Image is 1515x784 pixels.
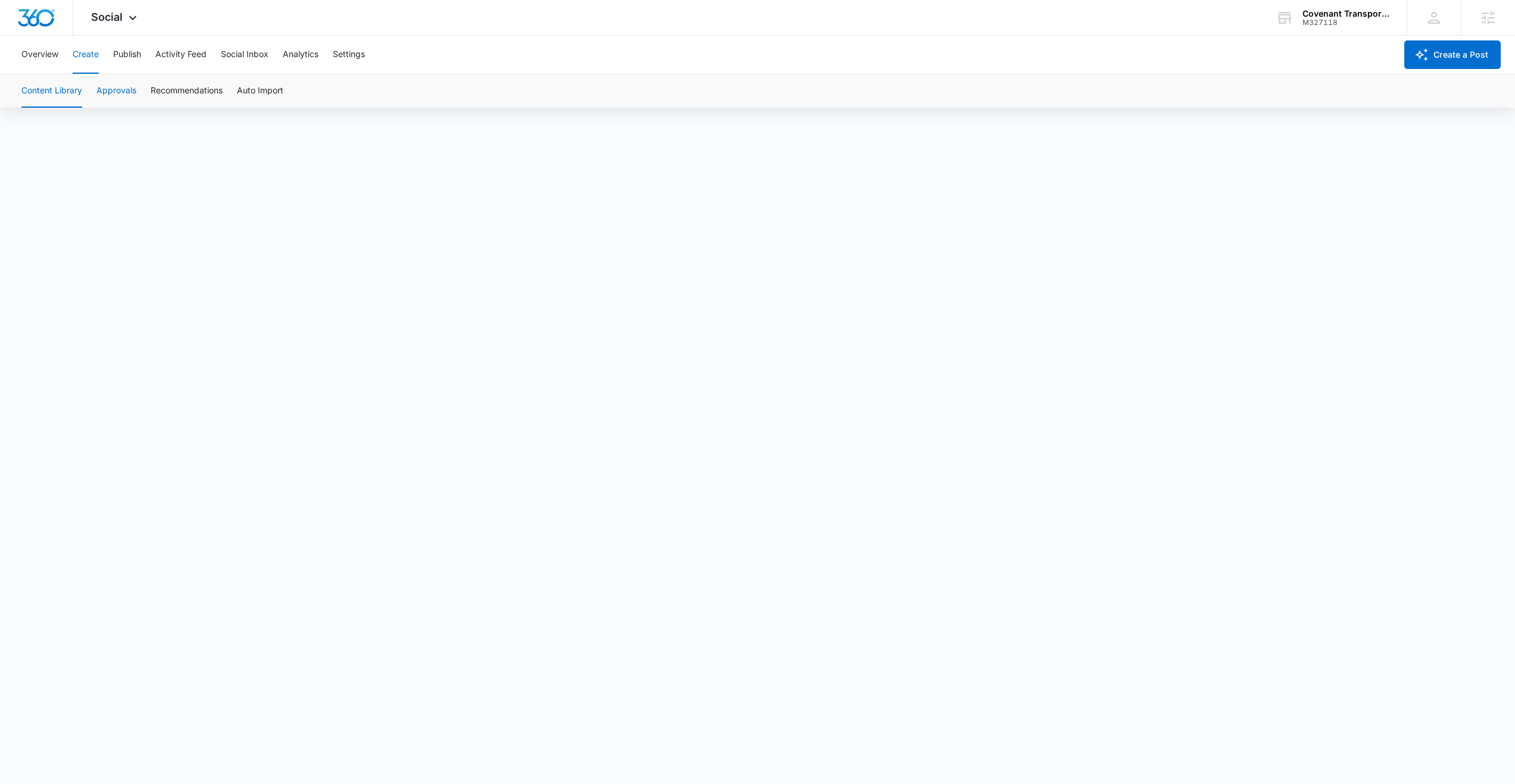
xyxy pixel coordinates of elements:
span: Social [91,11,123,23]
button: Activity Feed [155,36,207,74]
button: Create [73,36,99,74]
button: Overview [21,36,58,74]
button: Recommendations [151,74,223,108]
button: Analytics [283,36,318,74]
div: account name [1302,9,1389,18]
button: Settings [333,36,365,74]
div: account id [1302,18,1389,27]
button: Create a Post [1404,40,1501,69]
button: Social Inbox [221,36,268,74]
button: Approvals [96,74,136,108]
button: Auto Import [237,74,283,108]
button: Publish [113,36,141,74]
button: Content Library [21,74,82,108]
